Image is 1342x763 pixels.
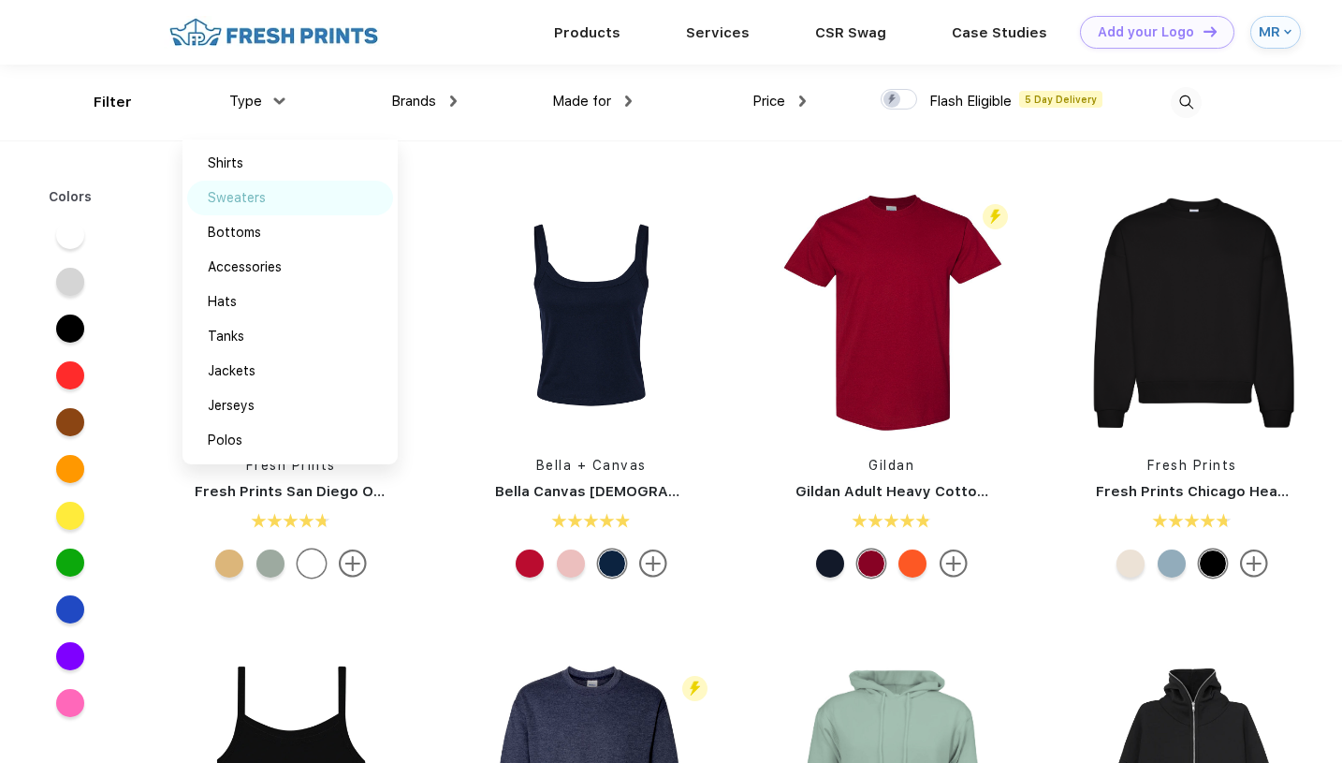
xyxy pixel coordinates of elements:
img: desktop_search.svg [1171,87,1202,118]
img: dropdown.png [799,95,806,107]
div: Polos [208,431,242,450]
a: Bella Canvas [DEMOGRAPHIC_DATA]' Micro Ribbed Scoop Tank [495,483,941,500]
span: Brands [391,93,436,110]
a: Fresh Prints [246,458,336,473]
img: dropdown.png [625,95,632,107]
img: arrow_down_blue.svg [1284,28,1291,36]
div: Sweaters [208,188,266,208]
span: Price [752,93,785,110]
img: func=resize&h=266 [167,188,416,437]
a: Bella + Canvas [536,458,647,473]
div: Tanks [208,327,244,346]
img: more.svg [639,550,667,578]
div: Navy [816,550,844,578]
div: Solid Pink Blend [557,550,585,578]
img: more.svg [339,550,367,578]
img: flash_active_toggle.svg [682,676,707,701]
span: Type [229,93,262,110]
div: Sage Green mto [256,550,284,578]
div: Slate Blue [1158,550,1186,578]
span: 5 Day Delivery [1019,91,1102,108]
img: fo%20logo%202.webp [164,16,384,49]
div: Solid Red Blend [516,550,544,578]
div: Solid Navy Blend [598,550,626,578]
div: MR [1259,24,1279,40]
img: flash_active_toggle.svg [983,204,1008,229]
img: func=resize&h=266 [1068,188,1317,437]
div: Accessories [208,257,282,277]
img: func=resize&h=266 [467,188,716,437]
a: Fresh Prints San Diego Open Heavyweight Sweatpants [195,483,588,500]
img: more.svg [940,550,968,578]
div: Shirts [208,154,243,173]
div: Jerseys [208,396,255,416]
a: Gildan Adult Heavy Cotton T-Shirt [795,483,1039,500]
span: Made for [552,93,611,110]
img: more.svg [1240,550,1268,578]
div: Buttermilk mto [1116,550,1145,578]
div: Filter [94,92,132,113]
a: Gildan [868,458,914,473]
div: Jackets [208,361,255,381]
a: Fresh Prints [1147,458,1237,473]
div: Bahama Yellow mto [215,550,243,578]
div: Black [1199,550,1227,578]
div: Bottoms [208,223,261,242]
div: Cardinal Red [857,550,885,578]
div: White [298,550,326,578]
a: Products [554,24,620,41]
div: Orange [898,550,926,578]
img: dropdown.png [450,95,457,107]
span: Flash Eligible [929,93,1012,110]
div: Colors [35,187,107,207]
img: func=resize&h=266 [767,188,1016,437]
img: DT [1203,26,1217,37]
div: Hats [208,292,237,312]
div: Add your Logo [1098,24,1194,40]
img: dropdown.png [273,97,284,104]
